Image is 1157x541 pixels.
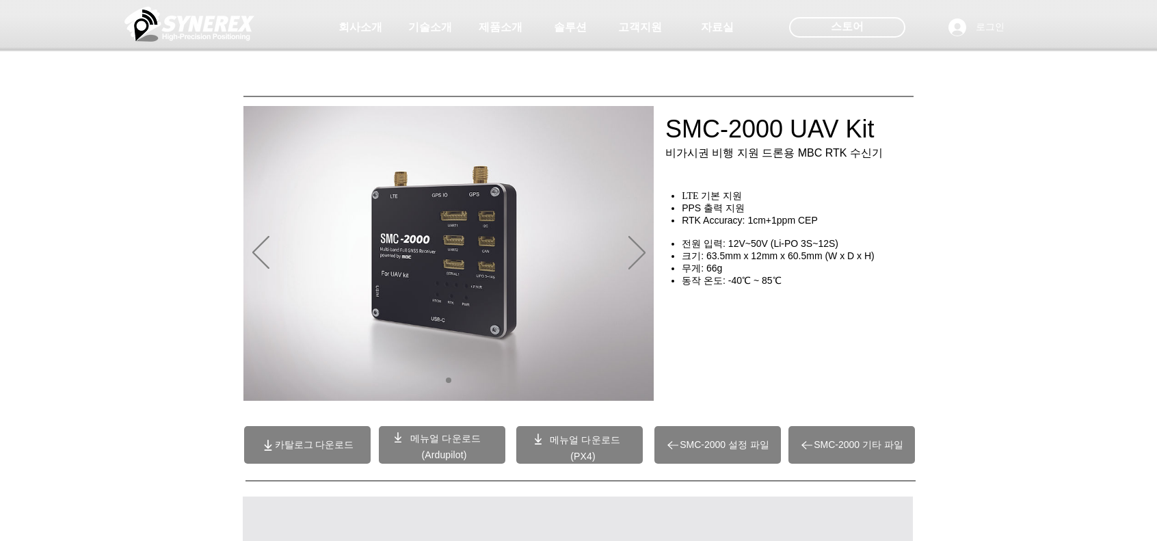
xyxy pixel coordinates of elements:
span: 카탈로그 다운로드 [275,439,354,451]
a: 메뉴얼 다운로드 [550,434,620,445]
span: 기술소개 [408,21,452,35]
a: SMC-2000 기타 파일 [788,426,915,464]
span: 크기: 63.5mm x 12mm x 60.5mm (W x D x H) [682,250,875,261]
span: 전원 입력: 12V~50V (Li-PO 3S~12S) [682,238,838,249]
a: (PX4) [570,451,596,462]
a: 01 [446,378,451,383]
a: 솔루션 [536,14,604,41]
nav: 슬라이드 [441,378,457,383]
span: 솔루션 [554,21,587,35]
button: 이전 [252,236,269,272]
a: 카탈로그 다운로드 [244,426,371,464]
a: 회사소개 [326,14,395,41]
a: 제품소개 [466,14,535,41]
span: SMC-2000 기타 파일 [814,439,903,451]
img: SMC2000.jpg [243,106,654,401]
span: 회사소개 [338,21,382,35]
span: 로그인 [971,21,1009,34]
a: SMC-2000 설정 파일 [654,426,781,464]
span: RTK Accuracy: 1cm+1ppm CEP [682,215,818,226]
a: 자료실 [683,14,752,41]
a: 고객지원 [606,14,674,41]
span: 무게: 66g [682,263,722,274]
img: 씨너렉스_White_simbol_대지 1.png [124,3,254,44]
span: SMC-2000 설정 파일 [680,439,769,451]
span: 자료실 [701,21,734,35]
span: 동작 온도: -40℃ ~ 85℃ [682,275,781,286]
div: 스토어 [789,17,905,38]
a: (Ardupilot) [421,449,466,460]
a: 메뉴얼 다운로드 [410,433,481,444]
button: 다음 [628,236,646,272]
div: 슬라이드쇼 [243,106,654,401]
button: 로그인 [939,14,1014,40]
a: 기술소개 [396,14,464,41]
span: 고객지원 [618,21,662,35]
span: 제품소개 [479,21,522,35]
span: 스토어 [831,19,864,34]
